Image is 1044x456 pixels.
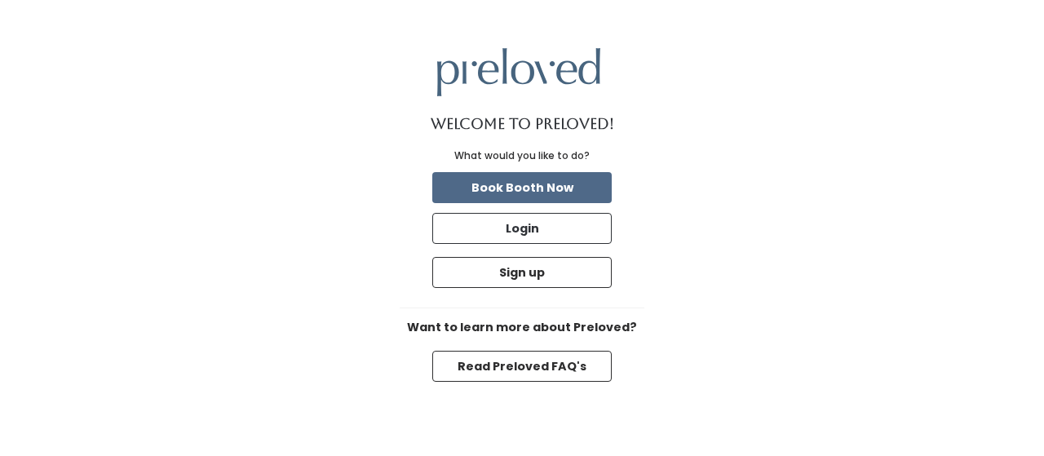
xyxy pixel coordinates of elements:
div: What would you like to do? [454,148,590,163]
a: Sign up [429,254,615,291]
button: Login [432,213,612,244]
img: preloved logo [437,48,600,96]
button: Read Preloved FAQ's [432,351,612,382]
button: Book Booth Now [432,172,612,203]
a: Login [429,210,615,247]
button: Sign up [432,257,612,288]
h6: Want to learn more about Preloved? [400,321,644,334]
h1: Welcome to Preloved! [431,116,614,132]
